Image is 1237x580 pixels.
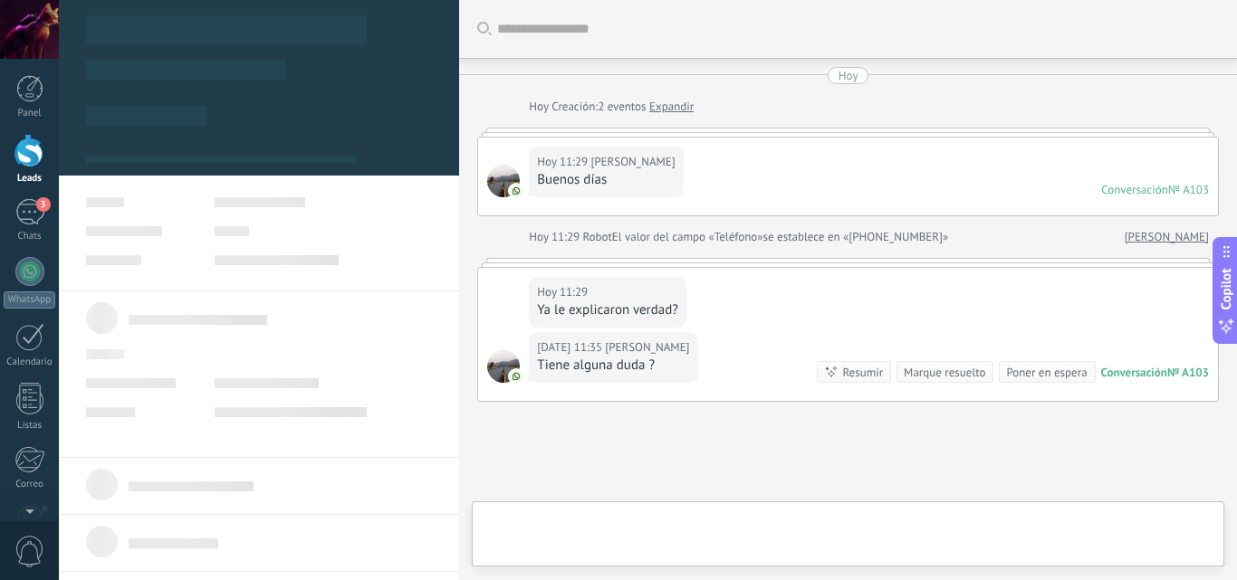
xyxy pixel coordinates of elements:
img: com.amocrm.amocrmwa.svg [510,185,523,197]
span: Robot [582,229,611,244]
div: Ya le explicaron verdad? [537,301,678,319]
span: Oscar Nolasco [487,165,520,197]
div: Conversación [1101,365,1167,380]
div: Hoy 11:29 [529,228,582,246]
span: 3 [36,197,51,212]
div: Buenos días [537,171,675,189]
a: Expandir [649,98,694,116]
div: [DATE] 11:35 [537,338,605,357]
span: Oscar Nolasco [487,350,520,383]
div: Calendario [4,357,56,368]
div: WhatsApp [4,291,55,309]
div: Chats [4,231,56,242]
div: Conversación [1101,182,1168,197]
div: Poner en espera [1006,364,1087,381]
div: № A103 [1167,365,1209,380]
span: se establece en «[PHONE_NUMBER]» [763,228,949,246]
div: Panel [4,108,56,119]
span: Oscar Nolasco [605,338,689,357]
div: Resumir [842,364,883,381]
div: Tiene alguna duda ? [537,357,689,375]
div: № A103 [1168,182,1209,197]
span: 2 eventos [598,98,646,116]
span: Oscar Nolasco [590,153,675,171]
span: Copilot [1217,268,1235,309]
div: Marque resuelto [904,364,985,381]
a: [PERSON_NAME] [1125,228,1209,246]
img: com.amocrm.amocrmwa.svg [510,370,523,383]
div: Listas [4,420,56,432]
div: Hoy [839,67,858,84]
div: Leads [4,173,56,185]
div: Hoy [529,98,551,116]
div: Correo [4,479,56,490]
div: Creación: [529,98,694,116]
div: Hoy 11:29 [537,153,590,171]
div: Hoy 11:29 [537,283,590,301]
span: El valor del campo «Teléfono» [612,228,763,246]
